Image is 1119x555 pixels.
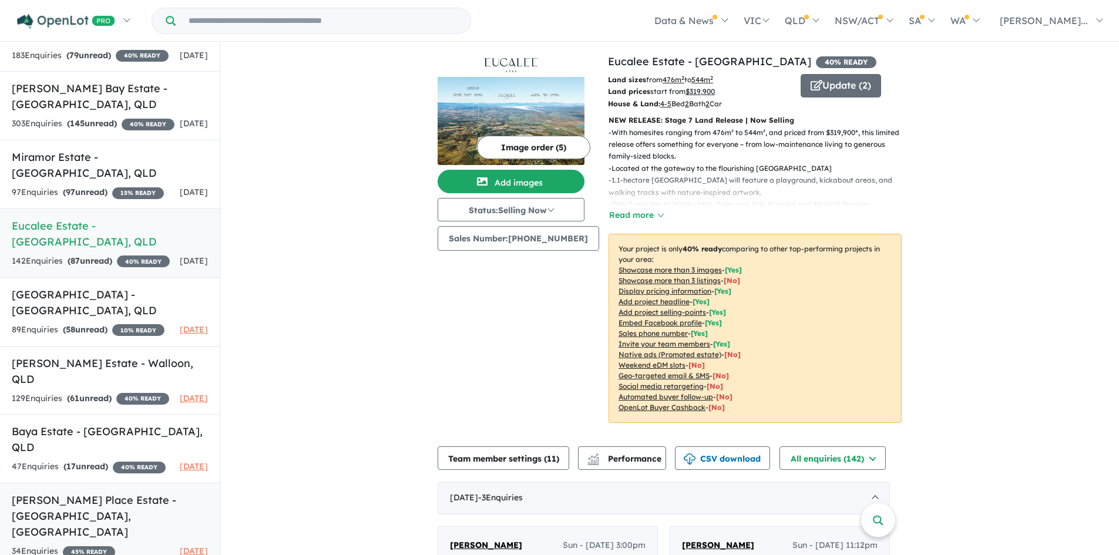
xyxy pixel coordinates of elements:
p: Bed Bath Car [608,98,792,110]
u: 2 [685,99,689,108]
div: 97 Enquir ies [12,186,164,200]
u: Automated buyer follow-up [619,392,713,401]
p: from [608,74,792,86]
button: Performance [578,446,666,470]
button: CSV download [675,446,770,470]
u: OpenLot Buyer Cashback [619,403,705,412]
span: [ Yes ] [705,318,722,327]
strong: ( unread) [66,50,111,60]
u: 4-5 [660,99,671,108]
u: Social media retargeting [619,382,704,391]
span: - 3 Enquir ies [478,492,523,503]
u: Geo-targeted email & SMS [619,371,710,380]
button: Team member settings (11) [438,446,569,470]
img: line-chart.svg [588,453,599,460]
u: Add project headline [619,297,690,306]
span: 87 [70,255,80,266]
u: Native ads (Promoted estate) [619,350,721,359]
p: start from [608,86,792,97]
strong: ( unread) [67,118,117,129]
b: Land sizes [608,75,646,84]
span: 97 [66,187,75,197]
span: [PERSON_NAME] [682,540,754,550]
u: Showcase more than 3 images [619,265,722,274]
span: [No] [713,371,729,380]
b: Land prices [608,87,650,96]
input: Try estate name, suburb, builder or developer [178,8,468,33]
sup: 2 [710,75,713,81]
u: Showcase more than 3 listings [619,276,721,285]
span: [PERSON_NAME]... [1000,15,1088,26]
span: [DATE] [180,187,208,197]
b: House & Land: [608,99,660,108]
a: [PERSON_NAME] [450,539,522,553]
u: Embed Facebook profile [619,318,702,327]
span: [PERSON_NAME] [450,540,522,550]
button: Add images [438,170,584,193]
span: [DATE] [180,393,208,403]
span: [No] [716,392,732,401]
span: Sun - [DATE] 3:00pm [563,539,646,553]
button: Read more [609,208,664,222]
strong: ( unread) [67,393,112,403]
span: [ Yes ] [725,265,742,274]
h5: Eucalee Estate - [GEOGRAPHIC_DATA] , QLD [12,218,208,250]
p: - With homesites ranging from 476m² to 544m², and priced from $319,900*, this limited release off... [609,127,911,163]
u: 544 m [691,75,713,84]
h5: Baya Estate - [GEOGRAPHIC_DATA] , QLD [12,423,208,455]
div: 89 Enquir ies [12,323,164,337]
span: 40 % READY [116,393,169,405]
span: [No] [688,361,705,369]
span: 40 % READY [113,462,166,473]
a: Eucalee Estate - Gleneagle LogoEucalee Estate - Gleneagle [438,53,584,165]
h5: [PERSON_NAME] Estate - Walloon , QLD [12,355,208,387]
u: $ 319,900 [685,87,715,96]
strong: ( unread) [63,187,107,197]
span: [ Yes ] [709,308,726,317]
span: [No] [707,382,723,391]
u: Weekend eDM slots [619,361,685,369]
span: 40 % READY [117,255,170,267]
u: 2 [705,99,710,108]
sup: 2 [681,75,684,81]
img: Eucalee Estate - Gleneagle [438,77,584,165]
span: [ Yes ] [691,329,708,338]
div: 129 Enquir ies [12,392,169,406]
u: Display pricing information [619,287,711,295]
div: 183 Enquir ies [12,49,169,63]
span: [ Yes ] [713,339,730,348]
button: Update (2) [801,74,881,97]
span: 11 [547,453,556,464]
p: - Located at the gateway to the flourishing [GEOGRAPHIC_DATA] [609,163,911,174]
span: [DATE] [180,255,208,266]
span: 10 % READY [112,324,164,336]
h5: [GEOGRAPHIC_DATA] - [GEOGRAPHIC_DATA] , QLD [12,287,208,318]
span: [No] [724,350,741,359]
button: All enquiries (142) [779,446,886,470]
span: 58 [66,324,75,335]
span: 79 [69,50,79,60]
p: NEW RELEASE: Stage 7 Land Release | Now Selling [609,115,902,126]
span: Sun - [DATE] 11:12pm [792,539,878,553]
span: 40 % READY [116,50,169,62]
a: [PERSON_NAME] [682,539,754,553]
span: Performance [589,453,661,464]
u: Sales phone number [619,329,688,338]
span: [DATE] [180,50,208,60]
span: [ No ] [724,276,740,285]
u: Invite your team members [619,339,710,348]
span: [ Yes ] [714,287,731,295]
button: Image order (5) [477,136,590,159]
span: 17 [66,461,76,472]
button: Sales Number:[PHONE_NUMBER] [438,226,599,251]
h5: Miramor Estate - [GEOGRAPHIC_DATA] , QLD [12,149,208,181]
p: Your project is only comparing to other top-performing projects in your area: - - - - - - - - - -... [609,234,902,423]
b: 40 % ready [683,244,722,253]
img: bar-chart.svg [587,457,599,465]
span: [DATE] [180,461,208,472]
img: Eucalee Estate - Gleneagle Logo [442,58,580,72]
span: to [684,75,713,84]
span: [DATE] [180,118,208,129]
span: 61 [70,393,79,403]
div: 47 Enquir ies [12,460,166,474]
